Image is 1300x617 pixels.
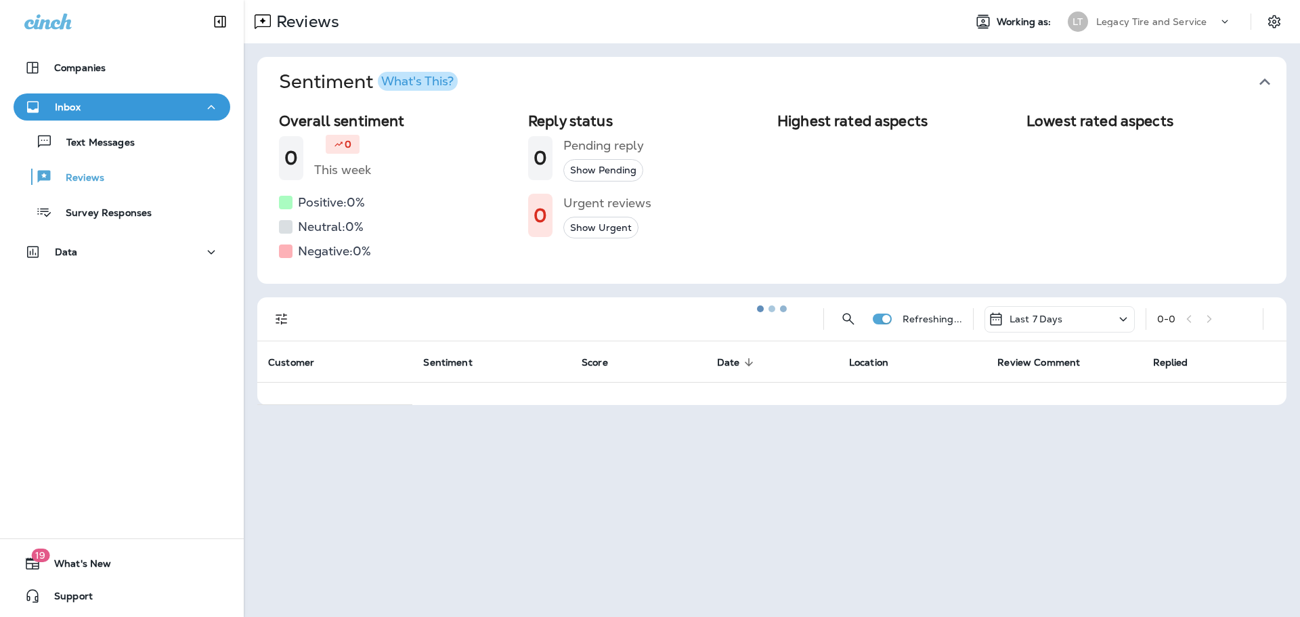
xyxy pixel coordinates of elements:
[53,137,135,150] p: Text Messages
[55,102,81,112] p: Inbox
[201,8,239,35] button: Collapse Sidebar
[14,198,230,226] button: Survey Responses
[14,127,230,156] button: Text Messages
[52,172,104,185] p: Reviews
[14,238,230,265] button: Data
[14,93,230,121] button: Inbox
[31,549,49,562] span: 19
[52,207,152,220] p: Survey Responses
[14,54,230,81] button: Companies
[54,62,106,73] p: Companies
[14,550,230,577] button: 19What's New
[41,558,111,574] span: What's New
[14,163,230,191] button: Reviews
[14,582,230,610] button: Support
[41,591,93,607] span: Support
[55,247,78,257] p: Data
